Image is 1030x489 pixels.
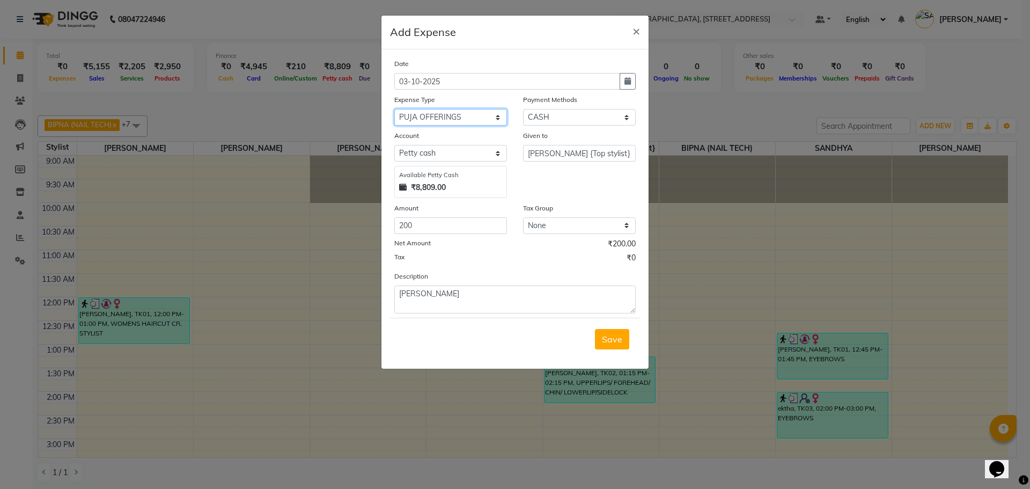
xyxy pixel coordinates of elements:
[627,252,636,266] span: ₹0
[624,16,649,46] button: Close
[394,238,431,248] label: Net Amount
[394,59,409,69] label: Date
[399,171,502,180] div: Available Petty Cash
[608,238,636,252] span: ₹200.00
[411,182,446,193] strong: ₹8,809.00
[602,334,622,345] span: Save
[523,145,636,162] input: Given to
[595,329,629,349] button: Save
[985,446,1019,478] iframe: chat widget
[394,272,428,281] label: Description
[394,203,418,213] label: Amount
[394,252,404,262] label: Tax
[394,95,435,105] label: Expense Type
[390,24,456,40] h5: Add Expense
[632,23,640,39] span: ×
[394,131,419,141] label: Account
[523,203,553,213] label: Tax Group
[523,95,577,105] label: Payment Methods
[523,131,548,141] label: Given to
[394,217,507,234] input: Amount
